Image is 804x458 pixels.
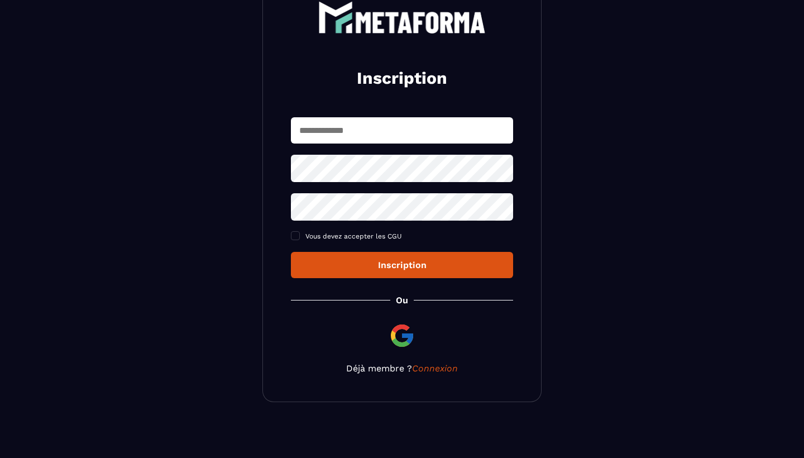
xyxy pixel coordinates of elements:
p: Déjà membre ? [291,363,513,374]
img: logo [318,1,486,34]
p: Ou [396,295,408,306]
span: Vous devez accepter les CGU [305,232,402,240]
img: google [389,322,415,349]
div: Inscription [300,260,504,270]
button: Inscription [291,252,513,278]
a: Connexion [412,363,458,374]
a: logo [291,1,513,34]
h2: Inscription [304,67,500,89]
